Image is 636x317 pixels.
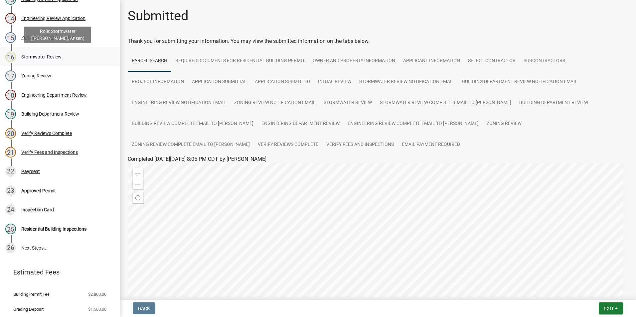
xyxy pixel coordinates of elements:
[133,302,155,314] button: Back
[88,292,106,296] span: $2,800.00
[376,92,515,114] a: Stormwater Review Complete Email to [PERSON_NAME]
[21,227,86,231] div: Residential Building Inspections
[188,71,251,93] a: Application Submittal
[24,27,91,43] div: Role: Stormwater ([PERSON_NAME], Ansen)
[21,93,87,97] div: Engineering Department Review
[5,13,16,24] div: 14
[21,150,78,155] div: Verify Fees and Inspections
[5,265,109,279] a: Estimated Fees
[5,109,16,119] div: 19
[133,193,143,203] div: Find my location
[128,51,171,72] a: Parcel search
[355,71,458,93] a: Stormwater Review Notification Email
[320,92,376,114] a: Stormwater Review
[128,92,230,114] a: Engineering Review Notification Email
[128,156,266,162] span: Completed [DATE][DATE] 8:05 PM CDT by [PERSON_NAME]
[88,307,106,311] span: $1,500.00
[138,306,150,311] span: Back
[5,185,16,196] div: 23
[464,51,520,72] a: Select contractor
[458,71,581,93] a: Building Department Review Notification Email
[5,32,16,43] div: 15
[5,224,16,234] div: 25
[133,179,143,189] div: Zoom out
[128,37,628,45] div: Thank you for submitting your information. You may view the submitted information on the tabs below.
[5,147,16,158] div: 21
[21,35,76,40] div: Zoning Review Application
[399,51,464,72] a: Applicant Information
[322,134,398,156] a: Verify Fees and Inspections
[171,51,309,72] a: Required Documents for Residential Building Permit
[21,54,62,59] div: Stormwater Review
[21,131,72,136] div: Verify Reviews Complete
[13,307,44,311] span: Grading Deposit
[5,243,16,253] div: 26
[5,128,16,139] div: 20
[133,168,143,179] div: Zoom in
[5,52,16,62] div: 16
[128,71,188,93] a: Project Information
[254,134,322,156] a: Verify Reviews Complete
[251,71,314,93] a: Application Submitted
[21,207,54,212] div: Inspection Card
[21,73,51,78] div: Zoning Review
[21,112,79,116] div: Building Department Review
[5,166,16,177] div: 22
[5,70,16,81] div: 17
[599,302,623,314] button: Exit
[128,8,189,24] h1: Submitted
[128,134,254,156] a: Zoning Review Complete Email to [PERSON_NAME]
[398,134,464,156] a: Email Payment Required
[520,51,569,72] a: Subcontractors
[257,113,344,135] a: Engineering Department Review
[21,188,56,193] div: Approved Permit
[21,169,40,174] div: Payment
[21,16,85,21] div: Engineering Review Application
[604,306,614,311] span: Exit
[515,92,592,114] a: Building Department Review
[5,90,16,100] div: 18
[309,51,399,72] a: Owner and Property Information
[483,113,526,135] a: Zoning Review
[230,92,320,114] a: Zoning Review Notification Email
[314,71,355,93] a: Initial Review
[344,113,483,135] a: Engineering Review Complete Email to [PERSON_NAME]
[5,204,16,215] div: 24
[128,113,257,135] a: Building Review Complete Email to [PERSON_NAME]
[13,292,50,296] span: Building Permit Fee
